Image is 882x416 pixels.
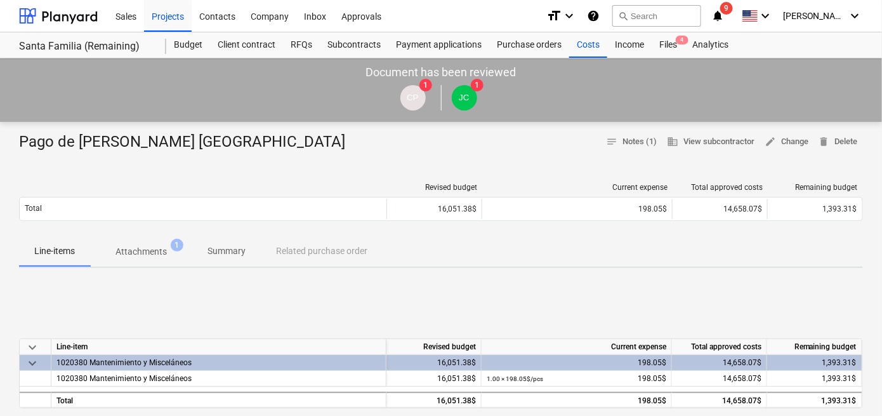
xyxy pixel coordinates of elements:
div: Widget de chat [819,355,882,416]
button: View subcontractor [662,132,760,152]
button: Delete [813,132,863,152]
small: 1.00 × 198.05$ / pcs [487,375,543,382]
span: keyboard_arrow_down [25,340,40,355]
span: Change [765,135,808,149]
div: 1,393.31$ [767,392,862,408]
div: 198.05$ [487,205,667,213]
p: Attachments [115,245,167,258]
div: 16,051.38$ [386,392,482,408]
span: 1 [419,79,432,91]
div: 198.05$ [487,371,666,387]
span: 1 [171,239,183,252]
div: Claudia Perez [400,85,426,111]
span: View subcontractor [667,135,754,149]
span: keyboard_arrow_down [25,356,40,371]
div: 16,051.38$ [386,199,482,219]
a: Analytics [685,32,736,58]
span: 1020380 Mantenimiento y Misceláneos [56,374,192,383]
a: Payment applications [388,32,489,58]
div: Revised budget [392,183,477,192]
a: Client contract [210,32,283,58]
div: 16,051.38$ [386,355,482,371]
div: Javier Cattan [452,85,477,111]
a: Subcontracts [320,32,388,58]
div: Files [652,32,685,58]
div: 14,658.07$ [672,355,767,371]
span: 14,658.07$ [723,374,761,383]
span: CP [407,93,419,102]
a: Costs [569,32,607,58]
div: 1,393.31$ [767,355,862,371]
span: edit [765,136,776,147]
span: 4 [676,36,688,44]
div: Total approved costs [672,339,767,355]
div: 198.05$ [487,393,666,409]
div: Santa Familia (Remaining) [19,40,151,53]
span: Notes (1) [606,135,657,149]
span: Delete [819,135,858,149]
div: 1020380 Mantenimiento y Misceláneos [56,355,381,370]
p: Summary [207,245,246,258]
button: Change [760,132,813,152]
p: Line-items [34,245,75,258]
span: notes [606,136,617,147]
div: Remaining budget [773,183,858,192]
div: 16,051.38$ [386,371,482,387]
div: 14,658.07$ [672,199,767,219]
a: Purchase orders [489,32,569,58]
div: 198.05$ [487,355,666,371]
div: Total approved costs [678,183,763,192]
a: Budget [166,32,210,58]
div: Current expense [482,339,672,355]
span: delete [819,136,830,147]
span: business [667,136,678,147]
div: Revised budget [386,339,482,355]
div: 14,658.07$ [672,392,767,408]
div: Current expense [487,183,668,192]
p: Document has been reviewed [366,65,517,80]
a: Files4 [652,32,685,58]
span: JC [459,93,469,102]
div: Line-item [51,339,386,355]
div: Remaining budget [767,339,862,355]
span: 1,393.31$ [823,205,857,213]
a: RFQs [283,32,320,58]
iframe: Chat Widget [819,355,882,416]
button: Notes (1) [601,132,662,152]
div: Total [51,392,386,408]
div: Pago de [PERSON_NAME] [GEOGRAPHIC_DATA] [19,132,355,152]
p: Total [25,203,42,214]
a: Income [607,32,652,58]
span: 1 [471,79,484,91]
